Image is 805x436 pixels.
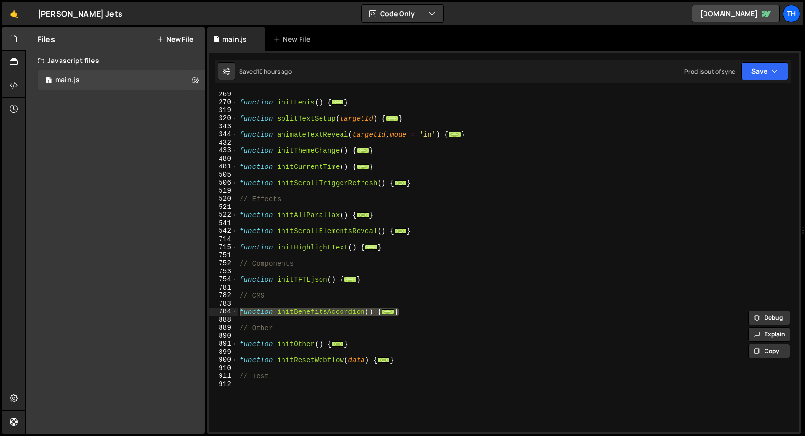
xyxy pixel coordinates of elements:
div: 521 [209,203,238,211]
span: ... [357,212,369,218]
span: ... [331,341,344,347]
div: main.js [55,76,80,84]
span: ... [357,164,369,169]
div: main.js [222,34,247,44]
span: ... [344,277,357,282]
div: 752 [209,259,238,268]
div: 432 [209,139,238,147]
h2: Files [38,34,55,44]
div: 911 [209,372,238,380]
span: ... [377,357,390,363]
a: 🤙 [2,2,26,25]
div: 889 [209,324,238,332]
div: 900 [209,356,238,364]
div: Javascript files [26,51,205,70]
div: 319 [209,106,238,115]
span: ... [394,228,407,234]
span: ... [448,132,461,137]
span: ... [365,245,378,250]
div: 343 [209,123,238,131]
span: 1 [46,77,52,85]
div: 541 [209,219,238,228]
div: 781 [209,284,238,292]
div: 522 [209,211,238,219]
div: 784 [209,308,238,316]
div: 783 [209,300,238,308]
span: ... [382,309,394,314]
div: 912 [209,380,238,389]
div: 270 [209,98,238,106]
div: 910 [209,364,238,373]
span: ... [385,116,398,121]
span: ... [394,180,407,186]
div: Saved [239,67,292,76]
div: 542 [209,227,238,235]
div: 714 [209,235,238,244]
span: ... [357,148,369,153]
a: [DOMAIN_NAME] [692,5,780,22]
div: 753 [209,268,238,276]
div: 782 [209,291,238,300]
button: Debug [748,311,790,325]
div: 505 [209,171,238,179]
span: ... [331,100,344,105]
div: 344 [209,130,238,139]
div: 754 [209,275,238,284]
div: 10 hours ago [257,67,292,76]
button: Copy [748,344,790,358]
div: 519 [209,187,238,195]
div: 891 [209,340,238,348]
div: 433 [209,146,238,155]
div: New File [273,34,314,44]
div: 506 [209,179,238,187]
div: 751 [209,251,238,260]
div: 269 [209,90,238,99]
div: 888 [209,316,238,324]
button: Save [741,62,788,80]
div: 520 [209,195,238,203]
div: 320 [209,114,238,123]
div: Prod is out of sync [684,67,735,76]
div: [PERSON_NAME] Jets [38,8,122,20]
div: 16759/45776.js [38,70,205,90]
div: 715 [209,243,238,251]
button: Explain [748,327,790,342]
div: 480 [209,155,238,163]
a: Th [783,5,800,22]
div: 481 [209,163,238,171]
div: 899 [209,348,238,356]
button: Code Only [362,5,443,22]
button: New File [157,35,193,43]
div: 890 [209,332,238,340]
